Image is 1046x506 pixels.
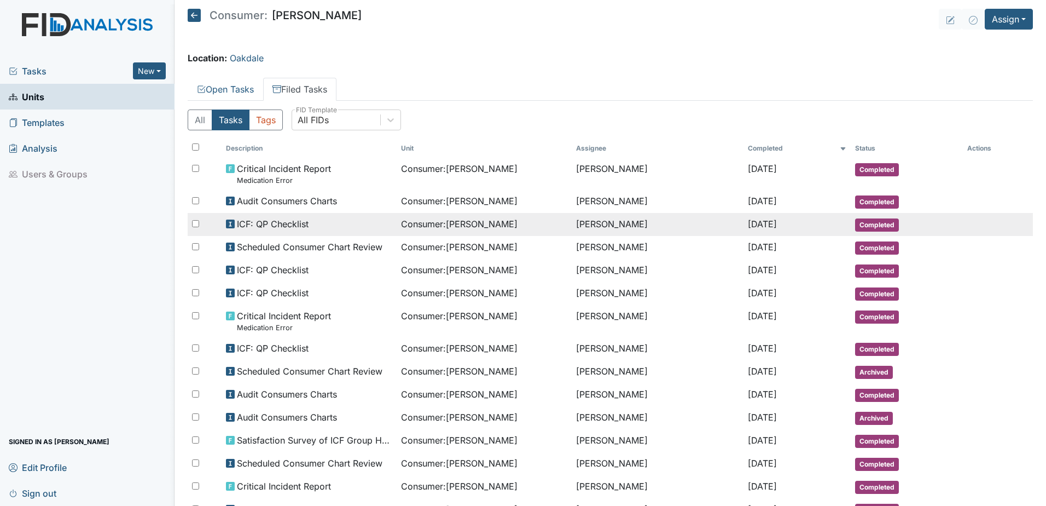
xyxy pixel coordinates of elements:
span: Completed [855,311,899,324]
span: Consumer : [PERSON_NAME] [401,162,518,175]
span: Archived [855,366,893,379]
span: Critical Incident Report Medication Error [237,309,331,333]
td: [PERSON_NAME] [572,406,743,429]
input: Toggle All Rows Selected [192,143,199,151]
td: [PERSON_NAME] [572,282,743,305]
span: Consumer : [PERSON_NAME] [401,240,518,254]
td: [PERSON_NAME] [572,158,743,190]
span: [DATE] [748,311,777,321]
span: Edit Profile [9,459,67,476]
span: [DATE] [748,163,777,174]
span: Consumer : [PERSON_NAME] [401,286,518,300]
span: Consumer : [PERSON_NAME] [401,457,518,470]
a: Open Tasks [188,78,263,101]
small: Medication Error [237,175,331,186]
td: [PERSON_NAME] [572,337,743,360]
td: [PERSON_NAME] [572,429,743,452]
td: [PERSON_NAME] [572,475,743,498]
span: Completed [855,219,899,232]
span: Completed [855,435,899,448]
span: ICF: QP Checklist [237,342,309,355]
span: [DATE] [748,264,777,275]
span: Completed [855,287,899,301]
span: Archived [855,412,893,425]
span: Consumer : [PERSON_NAME] [401,411,518,424]
th: Assignee [572,139,743,158]
td: [PERSON_NAME] [572,383,743,406]
button: Tasks [212,110,249,130]
span: Consumer: [210,10,268,21]
span: [DATE] [748,366,777,377]
span: Sign out [9,485,56,502]
span: [DATE] [748,219,777,229]
span: [DATE] [748,412,777,423]
span: [DATE] [748,287,777,298]
a: Oakdale [230,53,264,64]
span: Critical Incident Report Medication Error [237,162,331,186]
span: [DATE] [748,481,777,492]
th: Toggle SortBy [222,139,397,158]
button: Tags [249,110,283,130]
span: Scheduled Consumer Chart Review [237,240,382,254]
th: Toggle SortBy [397,139,572,158]
div: All FIDs [298,113,329,127]
small: Medication Error [237,323,331,333]
span: Completed [855,481,899,494]
th: Toggle SortBy [851,139,963,158]
span: Consumer : [PERSON_NAME] [401,365,518,378]
span: Completed [855,196,899,209]
span: ICF: QP Checklist [237,217,309,231]
th: Toggle SortBy [743,139,851,158]
span: Consumer : [PERSON_NAME] [401,480,518,493]
span: Consumer : [PERSON_NAME] [401,263,518,277]
span: Signed in as [PERSON_NAME] [9,433,109,450]
span: Critical Incident Report [237,480,331,493]
button: All [188,110,212,130]
span: Scheduled Consumer Chart Review [237,457,382,470]
span: Scheduled Consumer Chart Review [237,365,382,378]
td: [PERSON_NAME] [572,190,743,213]
span: Satisfaction Survey of ICF Group Home Services for Parent/Guardian [237,434,392,447]
span: [DATE] [748,196,777,206]
span: Consumer : [PERSON_NAME] [401,217,518,231]
td: [PERSON_NAME] [572,213,743,236]
td: [PERSON_NAME] [572,452,743,475]
span: Completed [855,264,899,278]
span: ICF: QP Checklist [237,286,309,300]
a: Filed Tasks [263,78,336,101]
strong: Location: [188,53,227,64]
span: [DATE] [748,343,777,354]
span: Audit Consumers Charts [237,411,337,424]
span: Consumer : [PERSON_NAME] [401,434,518,447]
span: Templates [9,114,65,131]
span: Analysis [9,140,57,157]
span: Consumer : [PERSON_NAME] [401,309,518,323]
span: Completed [855,458,899,471]
span: Consumer : [PERSON_NAME] [401,388,518,401]
span: Consumer : [PERSON_NAME] [401,194,518,208]
div: Type filter [188,110,283,130]
th: Actions [963,139,1018,158]
span: Completed [855,163,899,176]
span: Completed [855,389,899,402]
td: [PERSON_NAME] [572,236,743,259]
td: [PERSON_NAME] [572,360,743,383]
h5: [PERSON_NAME] [188,9,362,22]
button: Assign [985,9,1033,30]
td: [PERSON_NAME] [572,305,743,337]
span: [DATE] [748,435,777,446]
span: ICF: QP Checklist [237,263,309,277]
span: Completed [855,242,899,255]
span: Consumer : [PERSON_NAME] [401,342,518,355]
span: Completed [855,343,899,356]
span: [DATE] [748,242,777,252]
span: [DATE] [748,458,777,469]
span: Units [9,88,44,105]
button: New [133,62,166,79]
a: Tasks [9,65,133,78]
span: Audit Consumers Charts [237,388,337,401]
span: [DATE] [748,389,777,400]
span: Audit Consumers Charts [237,194,337,208]
td: [PERSON_NAME] [572,259,743,282]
